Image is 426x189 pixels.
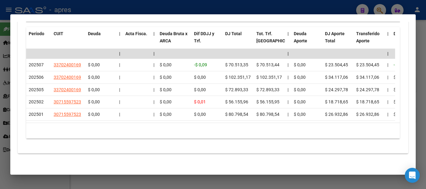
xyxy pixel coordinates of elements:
[285,27,291,54] datatable-header-cell: |
[194,112,206,117] span: $ 0,00
[153,75,154,80] span: |
[160,62,172,67] span: $ 0,00
[354,27,385,54] datatable-header-cell: Transferido Aporte
[288,99,288,104] span: |
[54,99,81,104] span: 30715597523
[294,62,306,67] span: $ 0,00
[119,62,120,67] span: |
[29,99,44,104] span: 202502
[387,31,389,36] span: |
[394,87,405,92] span: $ 0,00
[29,112,44,117] span: 202501
[291,27,322,54] datatable-header-cell: Deuda Aporte
[294,75,306,80] span: $ 0,00
[391,27,422,54] datatable-header-cell: Deuda Contr.
[153,112,154,117] span: |
[29,75,44,80] span: 202506
[325,62,348,67] span: $ 23.504,45
[117,27,123,54] datatable-header-cell: |
[225,31,242,36] span: DJ Total
[394,75,405,80] span: $ 0,00
[294,99,306,104] span: $ 0,00
[356,99,379,104] span: $ 18.718,65
[256,87,279,92] span: $ 72.893,33
[54,112,81,117] span: 30715597523
[325,31,345,43] span: DJ Aporte Total
[88,112,100,117] span: $ 0,00
[85,27,117,54] datatable-header-cell: Deuda
[119,99,120,104] span: |
[288,112,288,117] span: |
[256,99,279,104] span: $ 56.155,95
[151,27,157,54] datatable-header-cell: |
[225,99,248,104] span: $ 56.155,96
[387,75,388,80] span: |
[119,112,120,117] span: |
[88,31,101,36] span: Deuda
[194,62,207,67] span: -$ 0,09
[256,62,279,67] span: $ 70.513,44
[153,87,154,92] span: |
[153,99,154,104] span: |
[288,62,288,67] span: |
[325,99,348,104] span: $ 18.718,65
[194,31,214,43] span: Dif DDJJ y Trf.
[51,27,85,54] datatable-header-cell: CUIT
[160,75,172,80] span: $ 0,00
[394,62,407,67] span: -$ 0,09
[88,99,100,104] span: $ 0,00
[387,99,388,104] span: |
[88,75,100,80] span: $ 0,00
[223,27,254,54] datatable-header-cell: DJ Total
[394,112,405,117] span: $ 0,00
[256,75,282,80] span: $ 102.351,17
[160,99,172,104] span: $ 0,00
[225,87,248,92] span: $ 72.893,33
[191,27,223,54] datatable-header-cell: Dif DDJJ y Trf.
[325,87,348,92] span: $ 24.297,78
[119,31,120,36] span: |
[119,51,120,56] span: |
[325,112,348,117] span: $ 26.932,86
[322,27,354,54] datatable-header-cell: DJ Aporte Total
[26,27,51,54] datatable-header-cell: Período
[119,87,120,92] span: |
[123,27,151,54] datatable-header-cell: Acta Fisca.
[194,99,206,104] span: $ 0,01
[387,87,388,92] span: |
[29,87,44,92] span: 202505
[160,112,172,117] span: $ 0,00
[356,62,379,67] span: $ 23.504,45
[125,31,147,36] span: Acta Fisca.
[194,75,206,80] span: $ 0,00
[119,75,120,80] span: |
[225,75,251,80] span: $ 102.351,17
[256,31,299,43] span: Tot. Trf. [GEOGRAPHIC_DATA]
[294,87,306,92] span: $ 0,00
[254,27,285,54] datatable-header-cell: Tot. Trf. Bruto
[256,112,279,117] span: $ 80.798,54
[54,87,81,92] span: 33702400169
[394,99,405,104] span: $ 0,00
[153,51,155,56] span: |
[225,62,248,67] span: $ 70.513,35
[160,87,172,92] span: $ 0,00
[153,62,154,67] span: |
[385,27,391,54] datatable-header-cell: |
[387,112,388,117] span: |
[294,31,307,43] span: Deuda Aporte
[54,75,81,80] span: 33702400169
[194,87,206,92] span: $ 0,00
[405,168,420,183] div: Open Intercom Messenger
[288,75,288,80] span: |
[356,87,379,92] span: $ 24.297,78
[356,31,380,43] span: Transferido Aporte
[288,51,289,56] span: |
[157,27,191,54] datatable-header-cell: Deuda Bruta x ARCA
[153,31,155,36] span: |
[288,87,288,92] span: |
[356,112,379,117] span: $ 26.932,86
[356,75,379,80] span: $ 34.117,06
[88,87,100,92] span: $ 0,00
[394,31,419,36] span: Deuda Contr.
